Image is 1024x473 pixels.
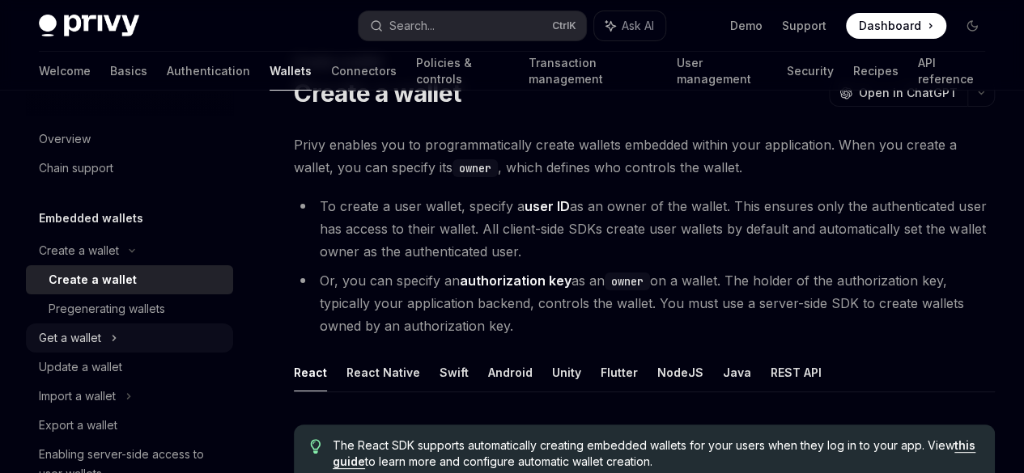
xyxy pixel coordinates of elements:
strong: authorization key [460,272,571,289]
div: Create a wallet [49,270,137,289]
li: To create a user wallet, specify a as an owner of the wallet. This ensures only the authenticated... [294,195,995,263]
a: Demo [730,18,763,34]
button: Ask AI [594,11,665,40]
div: Chain support [39,158,113,178]
button: React [294,353,327,391]
div: Search... [389,16,435,36]
button: Toggle dark mode [959,13,985,39]
a: Create a wallet [26,265,233,294]
a: Basics [110,52,147,91]
a: Export a wallet [26,411,233,440]
div: Import a wallet [39,386,116,406]
button: React Native [346,353,420,391]
div: Overview [39,129,91,149]
div: Create a wallet [39,241,119,260]
button: REST API [771,353,822,391]
h5: Embedded wallets [39,209,143,228]
div: Update a wallet [39,357,122,377]
img: dark logo [39,15,139,37]
strong: user ID [525,198,570,214]
a: Overview [26,125,233,154]
a: Transaction management [529,52,657,91]
a: Authentication [167,52,250,91]
a: User management [676,52,767,91]
a: Pregenerating wallets [26,294,233,323]
div: Get a wallet [39,328,101,348]
code: owner [605,272,650,290]
a: Support [782,18,826,34]
span: The React SDK supports automatically creating embedded wallets for your users when they log in to... [333,437,979,470]
span: Ask AI [622,18,654,34]
a: API reference [917,52,985,91]
li: Or, you can specify an as an on a wallet. The holder of the authorization key, typically your app... [294,269,995,337]
a: Security [787,52,833,91]
button: NodeJS [657,353,703,391]
span: Open in ChatGPT [859,85,958,101]
button: Flutter [601,353,638,391]
div: Pregenerating wallets [49,299,165,319]
button: Unity [552,353,581,391]
svg: Tip [310,439,321,454]
button: Android [488,353,533,391]
span: Privy enables you to programmatically create wallets embedded within your application. When you c... [294,133,995,179]
h1: Create a wallet [294,78,461,108]
a: Dashboard [846,13,946,39]
div: Export a wallet [39,416,117,435]
span: Ctrl K [552,19,576,32]
code: owner [453,159,498,177]
button: Open in ChatGPT [829,79,967,107]
span: Dashboard [859,18,921,34]
a: Wallets [270,52,312,91]
a: Recipes [852,52,898,91]
button: Swift [440,353,469,391]
a: Policies & controls [416,52,509,91]
button: Search...CtrlK [359,11,586,40]
a: Chain support [26,154,233,183]
a: Connectors [331,52,397,91]
a: Update a wallet [26,353,233,382]
button: Java [723,353,751,391]
a: Welcome [39,52,91,91]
